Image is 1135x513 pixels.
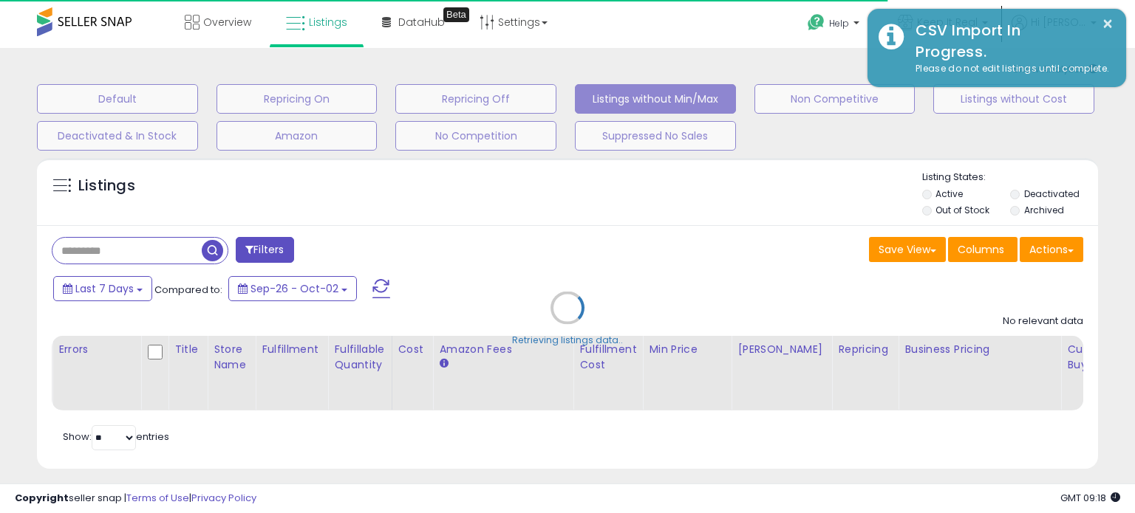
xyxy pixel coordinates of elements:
[904,62,1115,76] div: Please do not edit listings until complete.
[443,7,469,22] div: Tooltip anchor
[398,15,445,30] span: DataHub
[575,84,736,114] button: Listings without Min/Max
[395,84,556,114] button: Repricing Off
[1060,491,1120,505] span: 2025-10-10 09:18 GMT
[512,334,623,347] div: Retrieving listings data..
[126,491,189,505] a: Terms of Use
[15,492,256,506] div: seller snap | |
[309,15,347,30] span: Listings
[217,121,378,151] button: Amazon
[933,84,1094,114] button: Listings without Cost
[829,17,849,30] span: Help
[807,13,825,32] i: Get Help
[754,84,916,114] button: Non Competitive
[203,15,251,30] span: Overview
[796,2,874,48] a: Help
[1102,15,1114,33] button: ×
[15,491,69,505] strong: Copyright
[904,20,1115,62] div: CSV Import In Progress.
[37,84,198,114] button: Default
[37,121,198,151] button: Deactivated & In Stock
[217,84,378,114] button: Repricing On
[191,491,256,505] a: Privacy Policy
[575,121,736,151] button: Suppressed No Sales
[395,121,556,151] button: No Competition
